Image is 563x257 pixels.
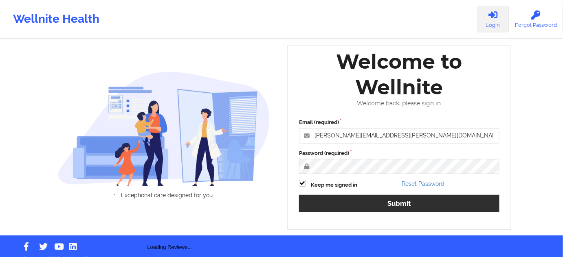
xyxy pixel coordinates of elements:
[299,118,499,126] label: Email (required)
[311,181,357,189] label: Keep me signed in
[293,100,505,107] div: Welcome back, please sign in
[65,192,270,198] li: Exceptional care designed for you.
[58,71,271,186] img: wellnite-auth-hero_200.c722682e.png
[402,181,445,187] a: Reset Password
[509,6,563,33] a: Forgot Password
[58,212,282,251] div: Loading Reviews...
[299,195,499,212] button: Submit
[477,6,509,33] a: Login
[299,149,499,157] label: Password (required)
[299,128,499,144] input: Email address
[293,49,505,100] div: Welcome to Wellnite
